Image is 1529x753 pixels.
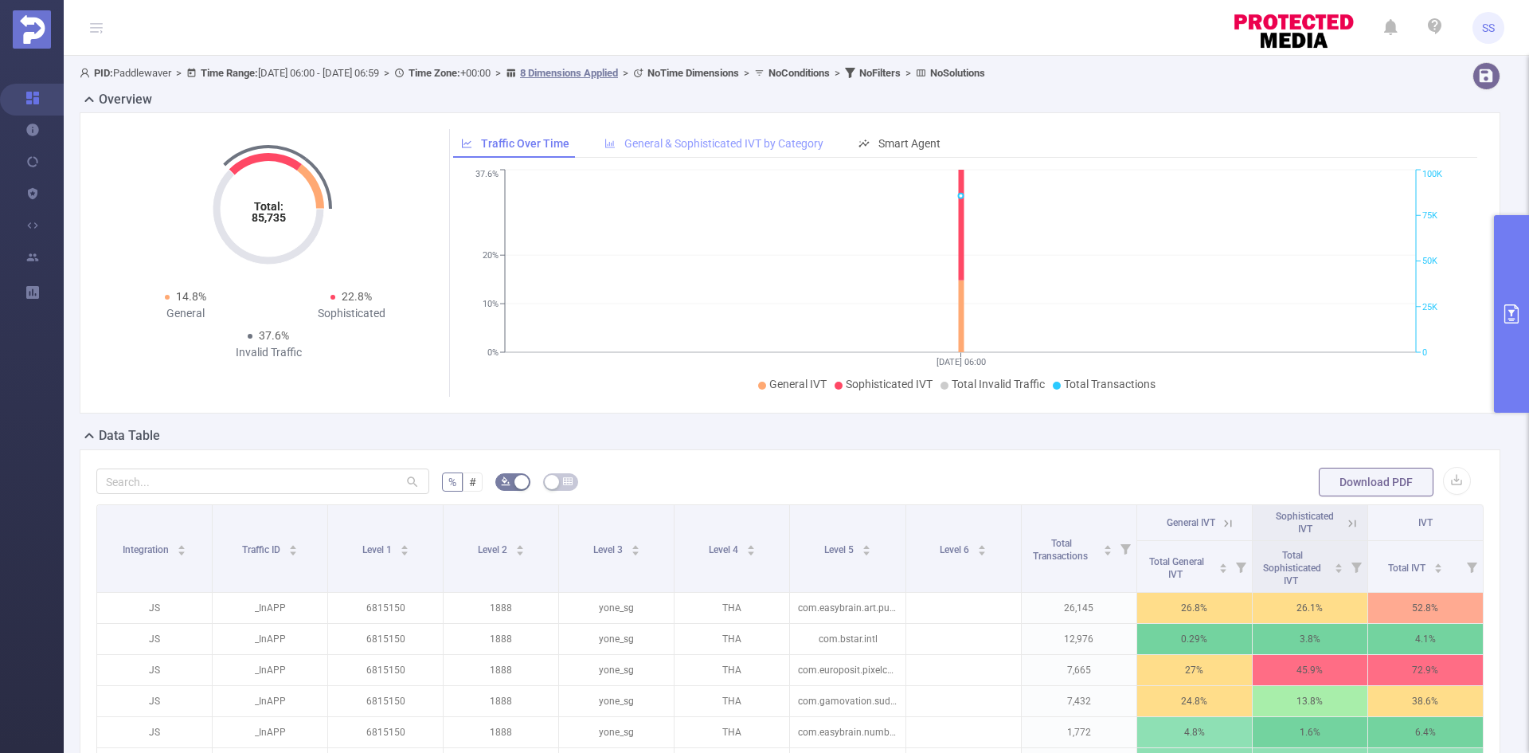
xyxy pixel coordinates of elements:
[444,593,558,623] p: 1888
[483,299,499,309] tspan: 10%
[1422,170,1442,180] tspan: 100K
[901,67,916,79] span: >
[709,544,741,555] span: Level 4
[289,543,298,547] i: icon: caret-up
[123,544,171,555] span: Integration
[790,655,905,685] p: com.europosit.pixelcoloring
[790,686,905,716] p: com.gamovation.sudoku
[1137,593,1252,623] p: 26.8%
[1218,567,1227,571] i: icon: caret-down
[1422,347,1427,358] tspan: 0
[790,624,905,654] p: com.bstar.intl
[739,67,754,79] span: >
[328,655,443,685] p: 6815150
[790,717,905,747] p: com.easybrain.number.sums.puzzle
[97,624,212,654] p: JS
[604,138,616,149] i: icon: bar-chart
[1137,686,1252,716] p: 24.8%
[487,347,499,358] tspan: 0%
[631,543,640,552] div: Sort
[483,250,499,261] tspan: 20%
[862,549,870,554] i: icon: caret-down
[940,544,972,555] span: Level 6
[1103,543,1113,552] div: Sort
[242,544,283,555] span: Traffic ID
[80,67,985,79] span: Paddlewaver [DATE] 06:00 - [DATE] 06:59 +00:00
[768,67,830,79] b: No Conditions
[1137,717,1252,747] p: 4.8%
[97,686,212,716] p: JS
[978,543,987,547] i: icon: caret-up
[515,543,524,547] i: icon: caret-up
[1022,717,1136,747] p: 1,772
[1253,717,1367,747] p: 1.6%
[97,717,212,747] p: JS
[328,624,443,654] p: 6815150
[1137,624,1252,654] p: 0.29%
[176,290,206,303] span: 14.8%
[1345,541,1367,592] i: Filter menu
[559,655,674,685] p: yone_sg
[559,593,674,623] p: yone_sg
[1218,561,1228,571] div: Sort
[746,543,755,547] i: icon: caret-up
[1482,12,1495,44] span: SS
[444,655,558,685] p: 1888
[1422,210,1437,221] tspan: 75K
[1103,549,1112,554] i: icon: caret-down
[94,67,113,79] b: PID:
[80,68,94,78] i: icon: user
[171,67,186,79] span: >
[675,717,789,747] p: THA
[186,344,351,361] div: Invalid Traffic
[862,543,870,547] i: icon: caret-up
[103,305,268,322] div: General
[177,549,186,554] i: icon: caret-down
[1461,541,1483,592] i: Filter menu
[1368,717,1483,747] p: 6.4%
[520,67,618,79] u: 8 Dimensions Applied
[478,544,510,555] span: Level 2
[1167,517,1215,528] span: General IVT
[342,290,372,303] span: 22.8%
[1433,561,1443,571] div: Sort
[97,593,212,623] p: JS
[177,543,186,547] i: icon: caret-up
[99,426,160,445] h2: Data Table
[1103,543,1112,547] i: icon: caret-up
[746,549,755,554] i: icon: caret-down
[213,624,327,654] p: _InAPP
[254,200,284,213] tspan: Total:
[501,477,510,486] i: icon: bg-colors
[1253,624,1367,654] p: 3.8%
[1230,541,1252,592] i: Filter menu
[862,543,871,552] div: Sort
[289,549,298,554] i: icon: caret-down
[1368,655,1483,685] p: 72.9%
[1422,257,1437,267] tspan: 50K
[213,593,327,623] p: _InAPP
[1149,556,1204,580] span: Total General IVT
[1334,561,1343,566] i: icon: caret-up
[1064,378,1156,390] span: Total Transactions
[201,67,258,79] b: Time Range:
[448,476,456,488] span: %
[1218,561,1227,566] i: icon: caret-up
[328,686,443,716] p: 6815150
[491,67,506,79] span: >
[177,543,186,552] div: Sort
[1334,561,1343,571] div: Sort
[328,593,443,623] p: 6815150
[99,90,152,109] h2: Overview
[1022,593,1136,623] p: 26,145
[978,549,987,554] i: icon: caret-down
[1334,567,1343,571] i: icon: caret-down
[830,67,845,79] span: >
[559,717,674,747] p: yone_sg
[559,686,674,716] p: yone_sg
[96,469,429,494] input: Search...
[1276,511,1334,535] span: Sophisticated IVT
[515,549,524,554] i: icon: caret-down
[213,686,327,716] p: _InAPP
[444,717,558,747] p: 1888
